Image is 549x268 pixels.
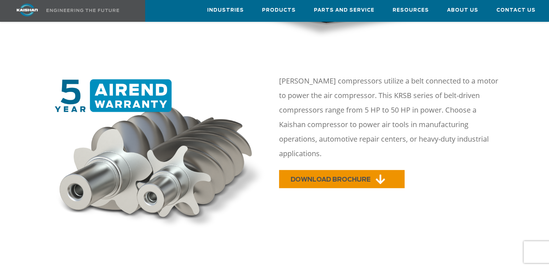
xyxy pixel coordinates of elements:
a: Resources [393,0,429,20]
a: DOWNLOAD BROCHURE [279,170,405,188]
span: Parts and Service [314,6,374,15]
span: Industries [207,6,244,15]
span: Resources [393,6,429,15]
span: Contact Us [496,6,536,15]
span: Products [262,6,296,15]
a: Industries [207,0,244,20]
a: About Us [447,0,478,20]
span: About Us [447,6,478,15]
a: Products [262,0,296,20]
img: Engineering the future [46,9,119,12]
p: [PERSON_NAME] compressors utilize a belt connected to a motor to power the air compressor. This K... [279,74,498,161]
a: Parts and Service [314,0,374,20]
span: DOWNLOAD BROCHURE [291,176,370,183]
img: warranty [51,79,270,232]
a: Contact Us [496,0,536,20]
